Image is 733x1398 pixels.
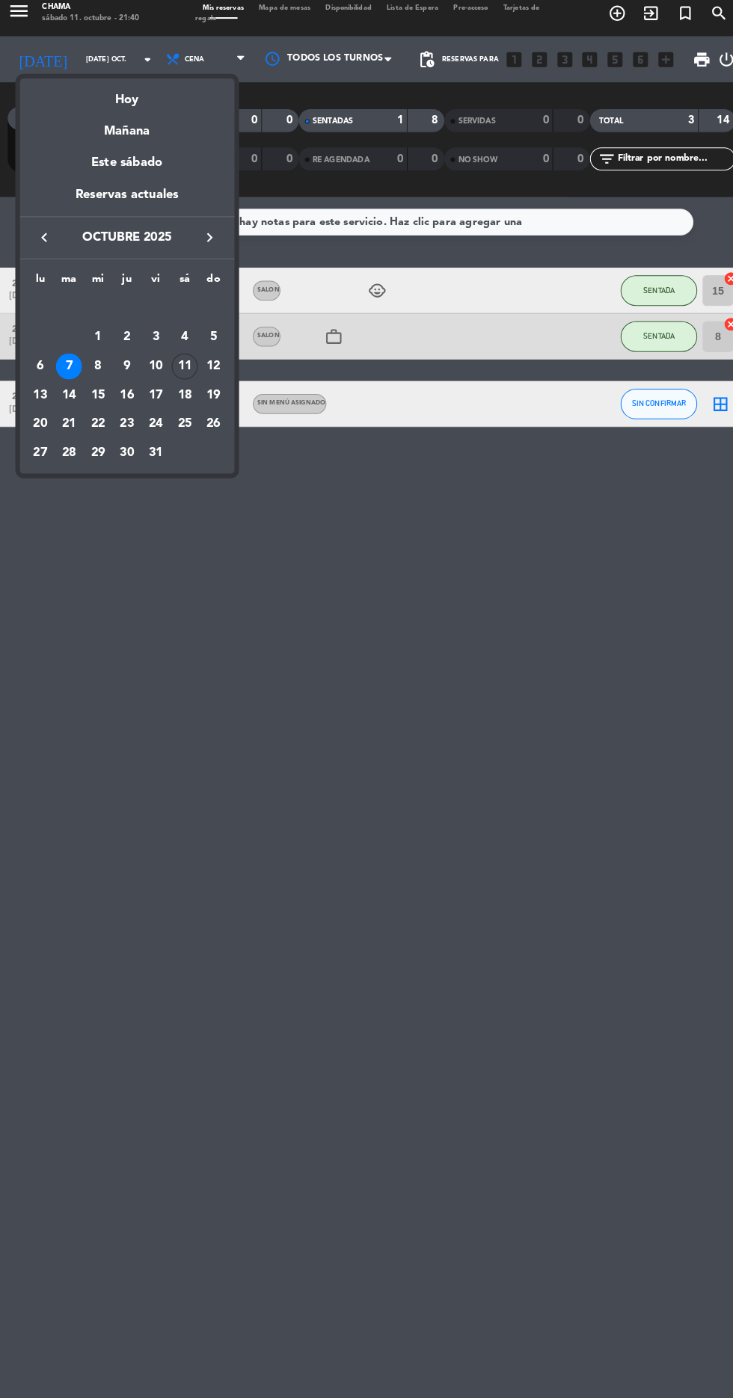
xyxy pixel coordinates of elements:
[29,381,58,410] td: 13 de octubre de 2025
[141,409,170,437] td: 24 de octubre de 2025
[143,354,168,380] div: 10
[115,410,141,436] div: 23
[198,381,227,410] td: 19 de octubre de 2025
[29,297,227,325] td: OCT.
[38,233,56,250] i: keyboard_arrow_left
[115,354,141,380] div: 9
[143,439,168,464] div: 31
[200,326,225,351] div: 5
[171,354,197,380] div: 11
[85,274,114,297] th: miércoles
[57,409,85,437] td: 21 de octubre de 2025
[85,353,114,381] td: 8 de octubre de 2025
[200,233,218,250] i: keyboard_arrow_right
[114,324,142,353] td: 2 de octubre de 2025
[29,437,58,466] td: 27 de octubre de 2025
[198,274,227,297] th: domingo
[85,324,114,353] td: 1 de octubre de 2025
[114,437,142,466] td: 30 de octubre de 2025
[141,274,170,297] th: viernes
[170,409,198,437] td: 25 de octubre de 2025
[23,86,233,117] div: Hoy
[115,439,141,464] div: 30
[29,409,58,437] td: 20 de octubre de 2025
[57,437,85,466] td: 28 de octubre de 2025
[34,232,61,251] button: keyboard_arrow_left
[58,439,84,464] div: 28
[200,383,225,408] div: 19
[30,354,55,380] div: 6
[143,410,168,436] div: 24
[114,353,142,381] td: 9 de octubre de 2025
[141,437,170,466] td: 31 de octubre de 2025
[23,190,233,221] div: Reservas actuales
[85,381,114,410] td: 15 de octubre de 2025
[87,354,112,380] div: 8
[170,324,198,353] td: 4 de octubre de 2025
[170,381,198,410] td: 18 de octubre de 2025
[114,274,142,297] th: jueves
[23,147,233,189] div: Este sábado
[143,326,168,351] div: 3
[58,410,84,436] div: 21
[57,274,85,297] th: martes
[87,410,112,436] div: 22
[29,274,58,297] th: lunes
[115,326,141,351] div: 2
[85,409,114,437] td: 22 de octubre de 2025
[87,326,112,351] div: 1
[170,353,198,381] td: 11 de octubre de 2025
[141,353,170,381] td: 10 de octubre de 2025
[198,353,227,381] td: 12 de octubre de 2025
[57,381,85,410] td: 14 de octubre de 2025
[141,381,170,410] td: 17 de octubre de 2025
[171,410,197,436] div: 25
[87,383,112,408] div: 15
[115,383,141,408] div: 16
[171,383,197,408] div: 18
[170,274,198,297] th: sábado
[200,410,225,436] div: 26
[114,409,142,437] td: 23 de octubre de 2025
[143,383,168,408] div: 17
[23,117,233,147] div: Mañana
[61,232,195,251] span: octubre 2025
[171,326,197,351] div: 4
[85,437,114,466] td: 29 de octubre de 2025
[58,383,84,408] div: 14
[141,324,170,353] td: 3 de octubre de 2025
[30,439,55,464] div: 27
[114,381,142,410] td: 16 de octubre de 2025
[198,409,227,437] td: 26 de octubre de 2025
[198,324,227,353] td: 5 de octubre de 2025
[58,354,84,380] div: 7
[87,439,112,464] div: 29
[30,410,55,436] div: 20
[195,232,222,251] button: keyboard_arrow_right
[57,353,85,381] td: 7 de octubre de 2025
[200,354,225,380] div: 12
[29,353,58,381] td: 6 de octubre de 2025
[30,383,55,408] div: 13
